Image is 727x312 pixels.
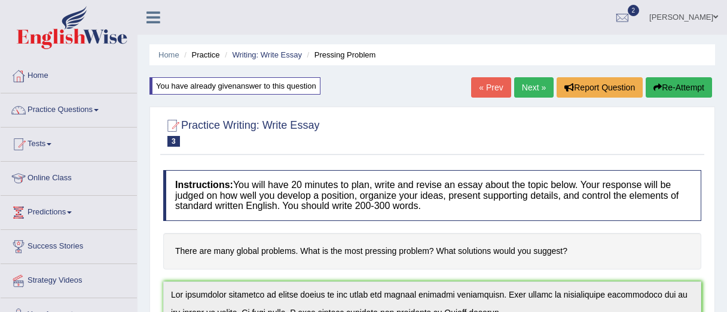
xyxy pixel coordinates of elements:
[1,264,137,294] a: Strategy Videos
[163,117,319,147] h2: Practice Writing: Write Essay
[163,233,701,269] h4: There are many global problems. What is the most pressing problem? What solutions would you suggest?
[628,5,640,16] span: 2
[1,230,137,260] a: Success Stories
[514,77,554,98] a: Next »
[175,180,233,190] b: Instructions:
[471,77,511,98] a: « Prev
[557,77,643,98] button: Report Question
[149,77,320,95] div: You have already given answer to this question
[646,77,712,98] button: Re-Attempt
[163,170,701,221] h4: You will have 20 minutes to plan, write and revise an essay about the topic below. Your response ...
[1,196,137,226] a: Predictions
[167,136,180,147] span: 3
[232,50,302,59] a: Writing: Write Essay
[1,59,137,89] a: Home
[304,49,376,60] li: Pressing Problem
[158,50,179,59] a: Home
[1,93,137,123] a: Practice Questions
[1,162,137,192] a: Online Class
[1,128,137,157] a: Tests
[181,49,219,60] li: Practice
